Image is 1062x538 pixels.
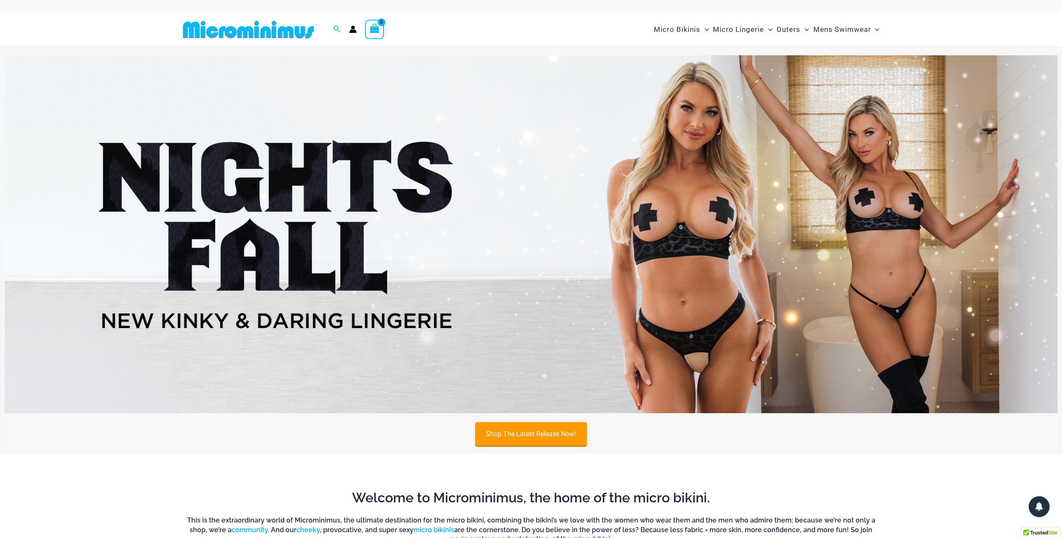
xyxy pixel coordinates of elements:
nav: Site Navigation [651,16,883,44]
img: Night's Fall Silver Leopard Pack [5,55,1057,414]
span: Outers [777,19,800,40]
span: Menu Toggle [700,19,709,40]
a: OutersMenu ToggleMenu Toggle [774,17,811,42]
span: Menu Toggle [800,19,809,40]
a: Mens SwimwearMenu ToggleMenu Toggle [811,17,881,42]
a: Shop The Latest Release Now! [475,422,587,446]
a: View Shopping Cart, empty [365,20,384,39]
a: Micro LingerieMenu ToggleMenu Toggle [711,17,774,42]
a: community [231,526,268,534]
a: Account icon link [349,26,357,33]
h2: Welcome to Microminimus, the home of the micro bikini. [186,489,877,507]
img: MM SHOP LOGO FLAT [180,20,317,39]
span: Micro Lingerie [713,19,764,40]
a: Search icon link [333,24,341,35]
span: Menu Toggle [764,19,772,40]
a: Micro BikinisMenu ToggleMenu Toggle [652,17,711,42]
span: Menu Toggle [871,19,879,40]
span: Micro Bikinis [654,19,700,40]
a: micro bikinis [414,526,454,534]
a: cheeky [296,526,320,534]
span: Mens Swimwear [813,19,871,40]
